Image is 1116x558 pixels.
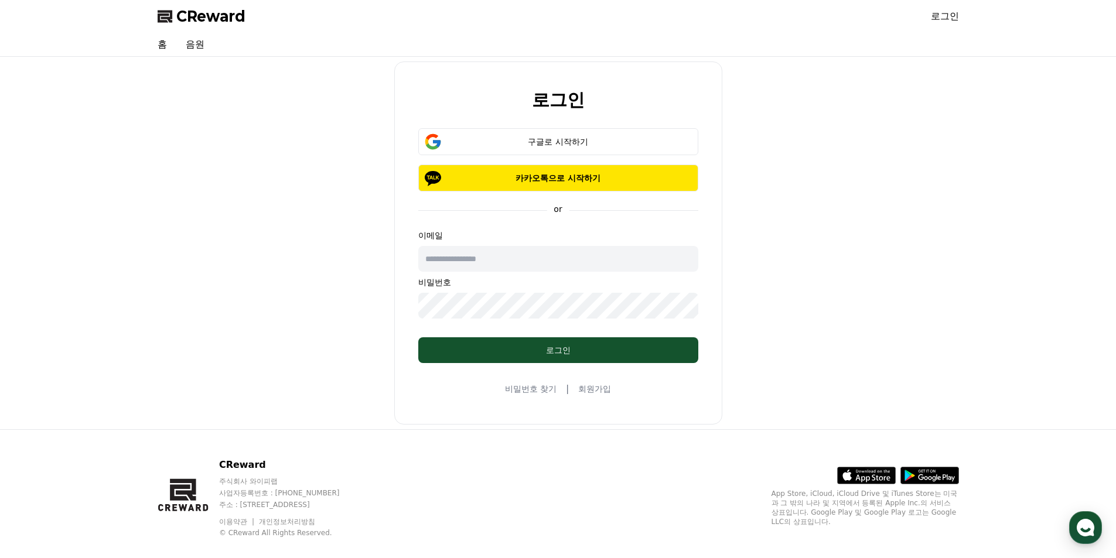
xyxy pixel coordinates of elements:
p: or [547,203,569,215]
p: 주소 : [STREET_ADDRESS] [219,500,362,509]
div: 구글로 시작하기 [435,136,681,148]
span: CReward [176,7,245,26]
p: 이메일 [418,230,698,241]
p: 주식회사 와이피랩 [219,477,362,486]
button: 카카오톡으로 시작하기 [418,165,698,191]
a: 비밀번호 찾기 [505,383,557,395]
button: 로그인 [418,337,698,363]
span: 설정 [181,389,195,398]
a: 회원가입 [578,383,611,395]
p: App Store, iCloud, iCloud Drive 및 iTunes Store는 미국과 그 밖의 나라 및 지역에서 등록된 Apple Inc.의 서비스 상표입니다. Goo... [772,489,959,526]
span: | [566,382,569,396]
span: 홈 [37,389,44,398]
a: CReward [158,7,245,26]
p: © CReward All Rights Reserved. [219,528,362,538]
a: 개인정보처리방침 [259,518,315,526]
a: 대화 [77,371,151,400]
a: 이용약관 [219,518,256,526]
h2: 로그인 [532,90,585,109]
p: 카카오톡으로 시작하기 [435,172,681,184]
div: 로그인 [442,344,675,356]
p: 비밀번호 [418,276,698,288]
button: 구글로 시작하기 [418,128,698,155]
p: 사업자등록번호 : [PHONE_NUMBER] [219,488,362,498]
a: 설정 [151,371,225,400]
a: 홈 [148,33,176,56]
span: 대화 [107,389,121,399]
p: CReward [219,458,362,472]
a: 로그인 [931,9,959,23]
a: 홈 [4,371,77,400]
a: 음원 [176,33,214,56]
